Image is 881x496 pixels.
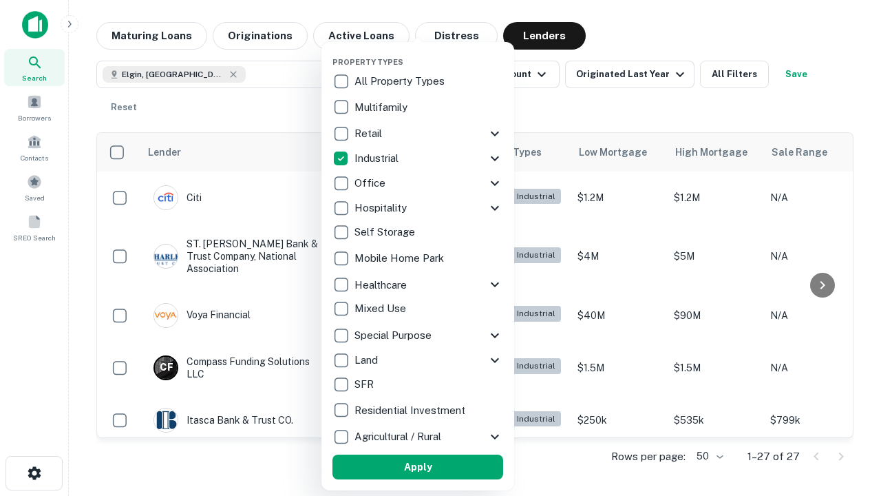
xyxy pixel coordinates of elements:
[354,73,447,90] p: All Property Types
[354,125,385,142] p: Retail
[332,455,503,479] button: Apply
[332,121,503,146] div: Retail
[332,348,503,373] div: Land
[332,323,503,348] div: Special Purpose
[354,99,410,116] p: Multifamily
[332,424,503,449] div: Agricultural / Rural
[332,58,403,66] span: Property Types
[354,300,409,317] p: Mixed Use
[332,196,503,220] div: Hospitality
[354,175,388,192] p: Office
[332,171,503,196] div: Office
[354,277,410,293] p: Healthcare
[812,386,881,452] iframe: Chat Widget
[354,250,447,267] p: Mobile Home Park
[354,402,468,419] p: Residential Investment
[354,327,434,344] p: Special Purpose
[354,428,444,445] p: Agricultural / Rural
[354,224,418,240] p: Self Storage
[354,150,401,167] p: Industrial
[332,272,503,297] div: Healthcare
[354,352,381,369] p: Land
[332,146,503,171] div: Industrial
[354,376,376,393] p: SFR
[354,200,410,216] p: Hospitality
